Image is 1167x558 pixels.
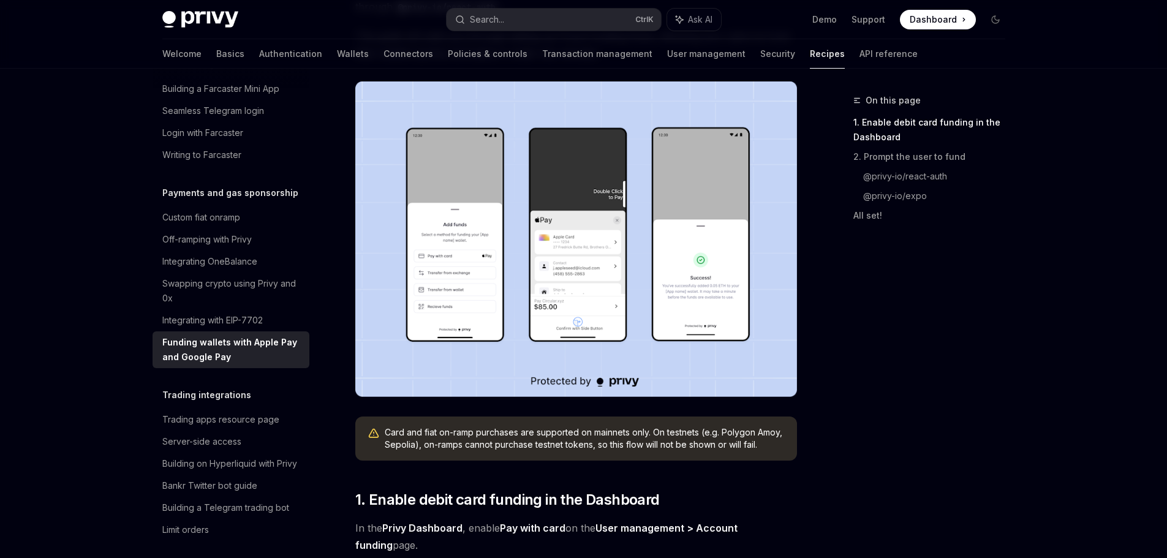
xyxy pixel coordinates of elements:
a: Building on Hyperliquid with Privy [153,453,309,475]
div: Server-side access [162,434,241,449]
a: Security [760,39,795,69]
span: Ask AI [688,13,712,26]
a: 1. Enable debit card funding in the Dashboard [853,113,1015,147]
a: Seamless Telegram login [153,100,309,122]
a: Policies & controls [448,39,527,69]
div: Integrating with EIP-7702 [162,313,263,328]
div: Building a Telegram trading bot [162,500,289,515]
a: Demo [812,13,837,26]
a: User management [667,39,746,69]
div: Search... [470,12,504,27]
button: Search...CtrlK [447,9,661,31]
div: Writing to Farcaster [162,148,241,162]
a: Integrating with EIP-7702 [153,309,309,331]
img: card-based-funding [355,81,797,397]
div: Trading apps resource page [162,412,279,427]
div: Bankr Twitter bot guide [162,478,257,493]
img: dark logo [162,11,238,28]
a: @privy-io/react-auth [863,167,1015,186]
div: Seamless Telegram login [162,104,264,118]
a: Bankr Twitter bot guide [153,475,309,497]
a: All set! [853,206,1015,225]
a: Limit orders [153,519,309,541]
a: 2. Prompt the user to fund [853,147,1015,167]
a: Server-side access [153,431,309,453]
a: Writing to Farcaster [153,144,309,166]
div: Limit orders [162,522,209,537]
a: @privy-io/expo [863,186,1015,206]
a: Dashboard [900,10,976,29]
a: Welcome [162,39,202,69]
button: Ask AI [667,9,721,31]
span: Ctrl K [635,15,654,25]
span: On this page [866,93,921,108]
a: Login with Farcaster [153,122,309,144]
button: Toggle dark mode [986,10,1005,29]
span: In the , enable on the page. [355,519,797,554]
a: Recipes [810,39,845,69]
div: Off-ramping with Privy [162,232,252,247]
a: Swapping crypto using Privy and 0x [153,273,309,309]
a: Building a Telegram trading bot [153,497,309,519]
strong: Pay with card [500,522,565,534]
span: 1. Enable debit card funding in the Dashboard [355,490,660,510]
h5: Payments and gas sponsorship [162,186,298,200]
div: Building on Hyperliquid with Privy [162,456,297,471]
a: Funding wallets with Apple Pay and Google Pay [153,331,309,368]
span: Dashboard [910,13,957,26]
a: Integrating OneBalance [153,251,309,273]
div: Building a Farcaster Mini App [162,81,279,96]
div: Card and fiat on-ramp purchases are supported on mainnets only. On testnets (e.g. Polygon Amoy, S... [385,426,785,451]
a: API reference [859,39,918,69]
div: Funding wallets with Apple Pay and Google Pay [162,335,302,364]
a: Authentication [259,39,322,69]
a: Support [852,13,885,26]
a: Trading apps resource page [153,409,309,431]
a: Wallets [337,39,369,69]
a: Transaction management [542,39,652,69]
div: Login with Farcaster [162,126,243,140]
div: Integrating OneBalance [162,254,257,269]
a: Custom fiat onramp [153,206,309,228]
a: Privy Dashboard [382,522,463,535]
h5: Trading integrations [162,388,251,402]
a: Building a Farcaster Mini App [153,78,309,100]
div: Custom fiat onramp [162,210,240,225]
svg: Warning [368,428,380,440]
a: Basics [216,39,244,69]
a: Off-ramping with Privy [153,228,309,251]
a: Connectors [383,39,433,69]
div: Swapping crypto using Privy and 0x [162,276,302,306]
